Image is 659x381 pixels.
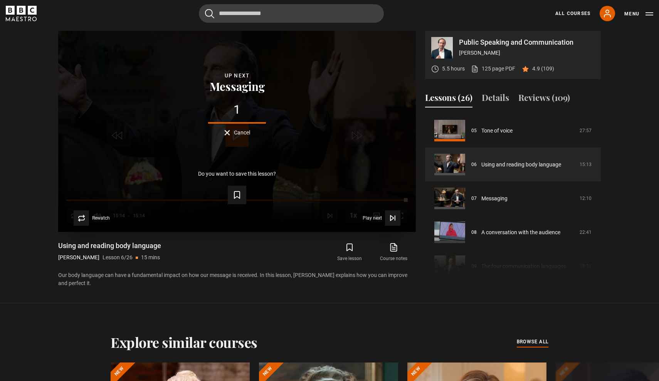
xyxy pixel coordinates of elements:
button: Toggle navigation [624,10,653,18]
p: Public Speaking and Communication [459,39,595,46]
button: Play next [363,210,400,226]
p: 5.5 hours [442,65,465,73]
span: Play next [363,216,382,220]
button: Details [482,91,509,107]
a: browse all [517,338,548,346]
p: 4.9 (109) [532,65,554,73]
button: Rewatch [74,210,110,226]
button: Messaging [207,80,267,92]
p: Our body language can have a fundamental impact on how our message is received. In this lesson, [... [58,271,416,287]
svg: BBC Maestro [6,6,37,21]
button: Save lesson [328,241,372,264]
a: A conversation with the audience [481,228,560,237]
button: Cancel [224,130,250,136]
video-js: Video Player [58,31,416,232]
span: Rewatch [92,216,110,220]
a: Tone of voice [481,127,513,135]
button: Submit the search query [205,9,214,18]
input: Search [199,4,384,23]
div: 1 [71,104,403,116]
h2: Explore similar courses [111,334,257,350]
button: Reviews (109) [518,91,570,107]
a: Using and reading body language [481,161,561,169]
p: 15 mins [141,253,160,262]
a: 125 page PDF [471,65,515,73]
p: [PERSON_NAME] [459,49,595,57]
span: Cancel [234,130,250,135]
p: [PERSON_NAME] [58,253,99,262]
h1: Using and reading body language [58,241,161,250]
p: Lesson 6/26 [103,253,133,262]
a: All Courses [555,10,590,17]
p: Do you want to save this lesson? [198,171,276,176]
a: Course notes [372,241,416,264]
button: Lessons (26) [425,91,472,107]
a: Messaging [481,195,508,203]
div: Up next [71,71,403,80]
